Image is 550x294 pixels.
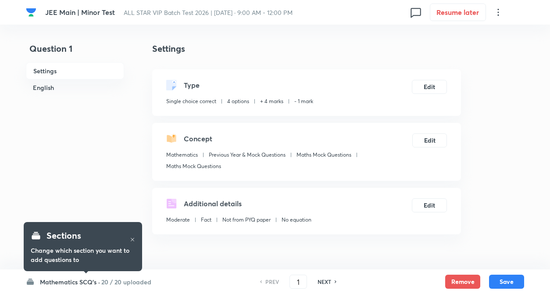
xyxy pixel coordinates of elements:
p: Moderate [166,216,190,224]
button: Remove [445,275,480,289]
button: Save [489,275,524,289]
button: Edit [412,133,447,147]
p: 4 options [227,97,249,105]
p: Maths Mock Questions [166,162,221,170]
a: Company Logo [26,7,38,18]
span: ALL STAR VIP Batch Test 2026 | [DATE] · 9:00 AM - 12:00 PM [124,8,293,17]
h4: Sections [46,229,81,242]
p: Fact [201,216,211,224]
img: questionDetails.svg [166,198,177,209]
button: Resume later [430,4,486,21]
p: No equation [282,216,311,224]
span: JEE Main | Minor Test [45,7,115,17]
p: + 4 marks [260,97,283,105]
button: Edit [412,80,447,94]
h5: Additional details [184,198,242,209]
img: questionType.svg [166,80,177,90]
p: Mathematics [166,151,198,159]
h6: 20 / 20 uploaded [101,277,151,287]
p: Single choice correct [166,97,216,105]
p: - 1 mark [294,97,313,105]
p: Maths Mock Questions [296,151,351,159]
h6: Mathematics SCQ's · [40,277,100,287]
h4: Settings [152,42,461,55]
h5: Type [184,80,200,90]
h6: NEXT [318,278,331,286]
h6: PREV [265,278,279,286]
h6: Change which section you want to add questions to [31,246,135,264]
button: Edit [412,198,447,212]
img: questionConcept.svg [166,133,177,144]
h5: Concept [184,133,212,144]
h6: English [26,79,124,96]
img: Company Logo [26,7,36,18]
p: Not from PYQ paper [222,216,271,224]
p: Previous Year & Mock Questions [209,151,286,159]
h6: Settings [26,62,124,79]
h4: Question 1 [26,42,124,62]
